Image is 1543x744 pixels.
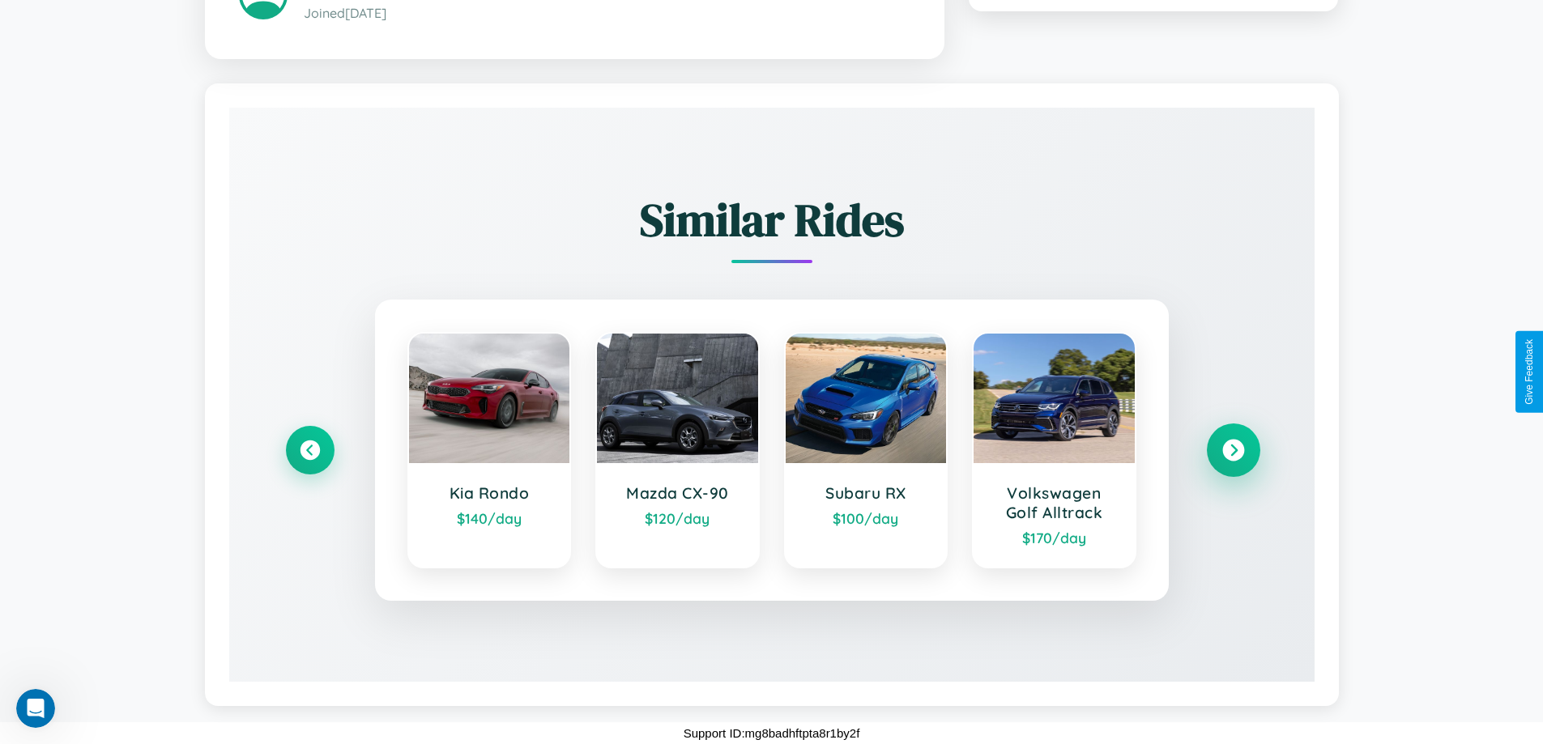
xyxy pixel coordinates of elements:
div: Give Feedback [1524,339,1535,405]
a: Mazda CX-90$120/day [595,332,760,568]
h2: Similar Rides [286,189,1258,251]
div: $ 140 /day [425,509,554,527]
h3: Subaru RX [802,483,931,503]
h3: Volkswagen Golf Alltrack [990,483,1119,522]
a: Kia Rondo$140/day [407,332,572,568]
a: Volkswagen Golf Alltrack$170/day [972,332,1136,568]
p: Support ID: mg8badhftpta8r1by2f [684,722,860,744]
a: Subaru RX$100/day [784,332,948,568]
div: $ 120 /day [613,509,742,527]
iframe: Intercom live chat [16,689,55,728]
h3: Mazda CX-90 [613,483,742,503]
h3: Kia Rondo [425,483,554,503]
p: Joined [DATE] [304,2,910,25]
div: $ 170 /day [990,529,1119,546]
div: $ 100 /day [802,509,931,527]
